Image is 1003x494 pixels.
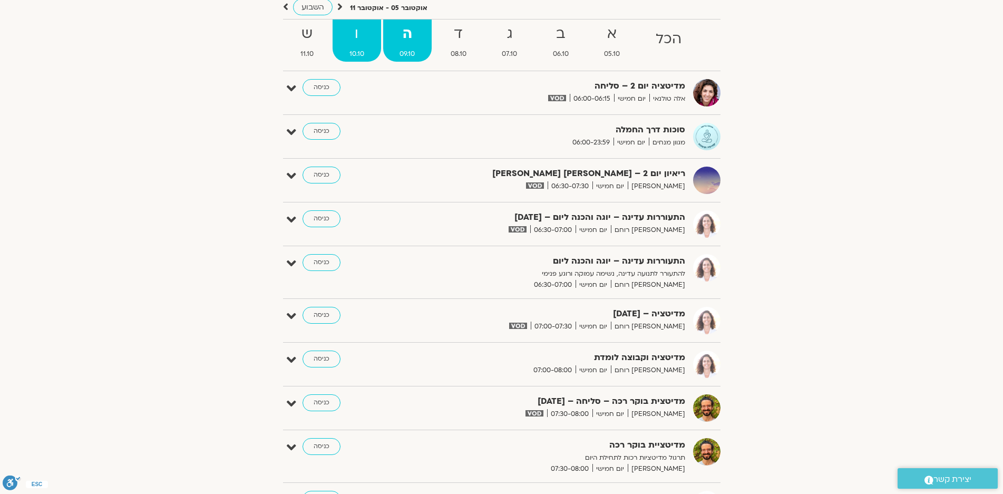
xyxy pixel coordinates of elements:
strong: מדיטציה וקבוצה לומדת [427,351,685,365]
a: כניסה [303,167,340,183]
img: vodicon [548,95,566,101]
span: 06.10 [536,49,586,60]
strong: ה [383,22,432,46]
span: [PERSON_NAME] רוחם [611,365,685,376]
a: ה09.10 [383,20,432,62]
a: ש11.10 [284,20,331,62]
span: [PERSON_NAME] [628,409,685,420]
span: יום חמישי [592,463,628,474]
span: 09.10 [383,49,432,60]
span: יצירת קשר [933,472,971,487]
span: 07:30-08:00 [547,463,592,474]
strong: התעוררות עדינה – יוגה והכנה ליום – [DATE] [427,210,685,225]
span: יום חמישי [576,225,611,236]
a: ג07.10 [485,20,534,62]
span: [PERSON_NAME] רוחם [611,225,685,236]
img: vodicon [526,182,543,189]
span: השבוע [301,2,324,12]
span: [PERSON_NAME] [628,181,685,192]
strong: התעוררות עדינה – יוגה והכנה ליום [427,254,685,268]
span: 08.10 [434,49,483,60]
span: מגוון מנחים [649,137,685,148]
span: 06:00-06:15 [570,93,614,104]
img: vodicon [509,323,527,329]
a: א05.10 [588,20,637,62]
span: 06:30-07:00 [530,225,576,236]
span: 06:30-07:00 [530,279,576,290]
span: 07:30-08:00 [547,409,592,420]
span: יום חמישי [614,93,649,104]
strong: מדיטציה – [DATE] [427,307,685,321]
strong: ריאיון יום 2 – [PERSON_NAME] [PERSON_NAME] [427,167,685,181]
strong: א [588,22,637,46]
span: 06:30-07:30 [548,181,592,192]
strong: ג [485,22,534,46]
span: 10.10 [333,49,381,60]
a: כניסה [303,123,340,140]
strong: מדיטצית בוקר רכה – סליחה – [DATE] [427,394,685,409]
span: יום חמישי [576,279,611,290]
span: יום חמישי [576,365,611,376]
strong: ד [434,22,483,46]
a: יצירת קשר [898,468,998,489]
a: הכל [639,20,698,62]
a: כניסה [303,254,340,271]
span: 11.10 [284,49,331,60]
span: יום חמישי [592,409,628,420]
a: כניסה [303,438,340,455]
a: ב06.10 [536,20,586,62]
a: ד08.10 [434,20,483,62]
strong: הכל [639,27,698,51]
strong: מדיטציה יום 2 – סליחה [427,79,685,93]
span: [PERSON_NAME] רוחם [611,279,685,290]
span: 07:00-07:30 [531,321,576,332]
a: כניסה [303,210,340,227]
strong: מדיטציית בוקר רכה [427,438,685,452]
span: [PERSON_NAME] [628,463,685,474]
span: 07.10 [485,49,534,60]
p: אוקטובר 05 - אוקטובר 11 [350,3,427,14]
span: יום חמישי [576,321,611,332]
a: כניסה [303,394,340,411]
a: כניסה [303,307,340,324]
span: 06:00-23:59 [569,137,614,148]
p: להתעורר לתנועה עדינה, נשימה עמוקה ורוגע פנימי [427,268,685,279]
span: יום חמישי [614,137,649,148]
strong: ב [536,22,586,46]
a: ו10.10 [333,20,381,62]
span: [PERSON_NAME] רוחם [611,321,685,332]
span: 07:00-08:00 [530,365,576,376]
a: כניסה [303,351,340,367]
img: vodicon [525,410,543,416]
strong: ש [284,22,331,46]
strong: ו [333,22,381,46]
a: כניסה [303,79,340,96]
span: 05.10 [588,49,637,60]
strong: סוכות דרך החמלה [427,123,685,137]
span: אלה טולנאי [649,93,685,104]
span: יום חמישי [592,181,628,192]
p: תרגול מדיטציות רכות לתחילת היום [427,452,685,463]
img: vodicon [509,226,526,233]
